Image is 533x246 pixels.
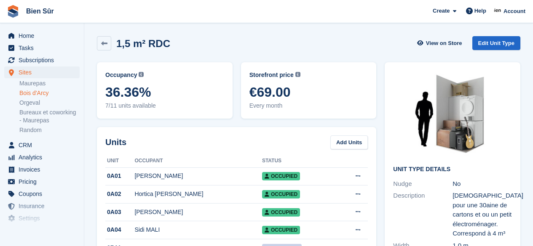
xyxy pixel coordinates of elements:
[105,136,126,148] h2: Units
[295,72,300,77] img: icon-info-grey-7440780725fd019a000dd9b08b2336e03edf1995a4989e88bcd33f0948082b44.svg
[262,226,300,234] span: Occupied
[19,164,69,175] span: Invoices
[19,176,69,188] span: Pricing
[262,154,335,168] th: Status
[19,108,80,124] a: Bureaux et coworking - Maurepas
[19,42,69,54] span: Tasks
[4,164,80,175] a: menu
[105,85,224,100] span: 36.36%
[105,208,134,217] div: 0A03
[19,151,69,163] span: Analytics
[4,139,80,151] a: menu
[472,36,520,50] a: Edit Unit Type
[105,154,134,168] th: Unit
[134,208,262,217] div: [PERSON_NAME]
[4,200,80,212] a: menu
[7,5,19,18] img: stora-icon-8386f47178a22dfd0bd8f6a31ec36ba5ce8667c1dd55bd0f319d3a0aa187defe.svg
[105,172,134,180] div: 0A01
[19,139,69,151] span: CRM
[139,72,144,77] img: icon-info-grey-7440780725fd019a000dd9b08b2336e03edf1995a4989e88bcd33f0948082b44.svg
[19,200,69,212] span: Insurance
[4,42,80,54] a: menu
[4,151,80,163] a: menu
[4,212,80,224] a: menu
[249,101,368,110] span: Every month
[249,71,294,79] span: Storefront price
[494,7,502,15] img: Asmaa Habri
[134,190,262,198] div: Hortica [PERSON_NAME]
[4,188,80,200] a: menu
[19,126,80,134] a: Random
[262,208,300,217] span: Occupied
[4,30,80,42] a: menu
[105,101,224,110] span: 7/11 units available
[19,212,69,224] span: Settings
[393,71,512,159] img: box-1,5m2.jpg
[134,225,262,234] div: Sidi MALI
[19,188,69,200] span: Coupons
[426,39,462,48] span: View on Store
[330,135,368,149] a: Add Units
[19,99,80,107] a: Orgeval
[19,66,69,78] span: Sites
[105,71,137,79] span: Occupancy
[453,191,512,238] div: [DEMOGRAPHIC_DATA] pour une 30aine de cartons et ou un petit électroménager. Correspond à 4 m³
[416,36,466,50] a: View on Store
[134,172,262,180] div: [PERSON_NAME]
[19,54,69,66] span: Subscriptions
[4,66,80,78] a: menu
[262,172,300,180] span: Occupied
[23,4,57,18] a: Bien Sûr
[504,7,525,16] span: Account
[4,54,80,66] a: menu
[19,79,80,87] a: Maurepas
[474,7,486,15] span: Help
[134,154,262,168] th: Occupant
[393,179,453,189] div: Nudge
[393,166,512,173] h2: Unit Type details
[249,85,368,100] span: €69.00
[4,176,80,188] a: menu
[4,225,80,236] a: menu
[19,225,69,236] span: Capital
[262,190,300,198] span: Occupied
[105,190,134,198] div: 0A02
[19,30,69,42] span: Home
[19,89,80,97] a: Bois d'Arcy
[105,225,134,234] div: 0A04
[116,38,170,49] h2: 1,5 m² RDC
[433,7,450,15] span: Create
[393,191,453,238] div: Description
[453,179,512,189] div: No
